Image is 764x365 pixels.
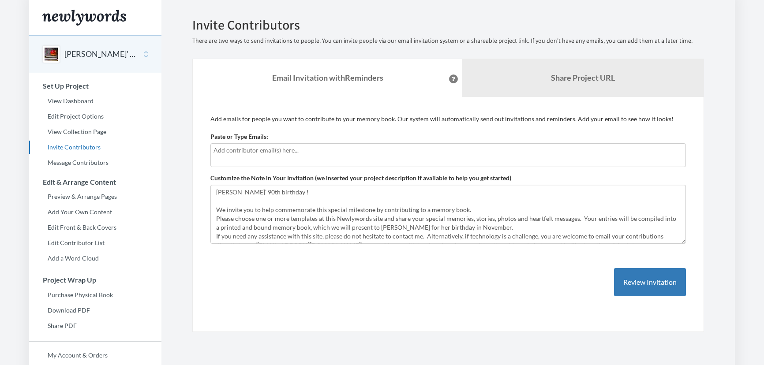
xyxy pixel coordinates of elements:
h2: Invite Contributors [192,18,704,32]
h3: Edit & Arrange Content [30,178,161,186]
label: Paste or Type Emails: [210,132,268,141]
a: Edit Project Options [29,110,161,123]
a: View Collection Page [29,125,161,138]
h3: Project Wrap Up [30,276,161,284]
a: Purchase Physical Book [29,288,161,302]
a: Download PDF [29,304,161,317]
label: Customize the Note in Your Invitation (we inserted your project description if available to help ... [210,174,511,182]
button: [PERSON_NAME]' 90th Birthday Memory Book [64,48,136,60]
textarea: [PERSON_NAME]’ 90th birthday ! We invite you to help commemorate this special milestone by contri... [210,185,686,244]
a: Edit Contributor List [29,236,161,250]
a: Edit Front & Back Covers [29,221,161,234]
input: Add contributor email(s) here... [213,145,683,155]
h3: Set Up Project [30,82,161,90]
a: My Account & Orders [29,349,161,362]
a: View Dashboard [29,94,161,108]
a: Add Your Own Content [29,205,161,219]
a: Add a Word Cloud [29,252,161,265]
p: Add emails for people you want to contribute to your memory book. Our system will automatically s... [210,115,686,123]
a: Message Contributors [29,156,161,169]
button: Review Invitation [614,268,686,297]
p: There are two ways to send invitations to people. You can invite people via our email invitation ... [192,37,704,45]
b: Share Project URL [551,73,615,82]
img: Newlywords logo [42,10,126,26]
a: Share PDF [29,319,161,332]
a: Preview & Arrange Pages [29,190,161,203]
strong: Email Invitation with Reminders [272,73,383,82]
a: Invite Contributors [29,141,161,154]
